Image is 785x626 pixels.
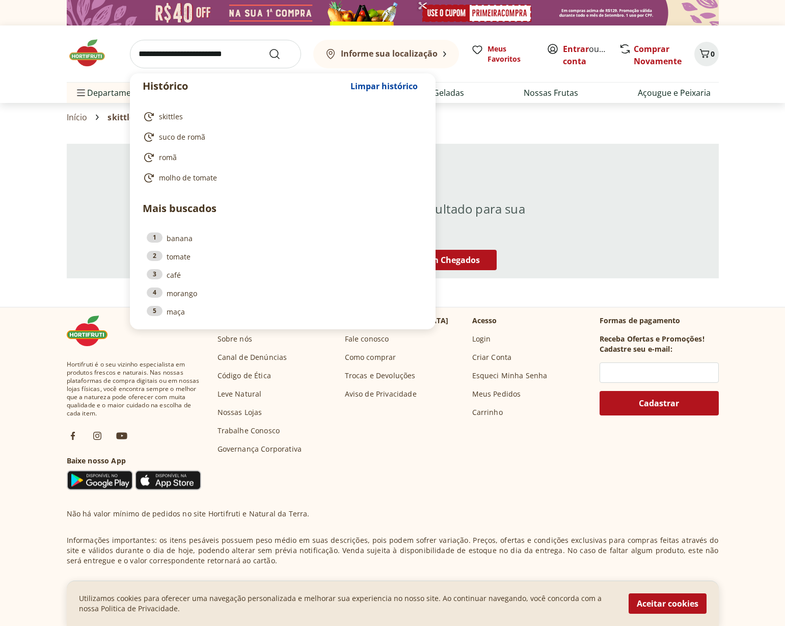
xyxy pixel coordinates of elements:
a: Fale conosco [345,334,389,344]
div: 4 [147,288,163,298]
a: Carrinho [472,407,503,418]
a: 2tomate [147,251,419,262]
span: molho de tomate [159,173,217,183]
a: skittles [143,111,419,123]
p: Informações importantes: os itens pesáveis possuem peso médio em suas descrições, pois podem sofr... [67,535,719,566]
span: 0 [711,49,715,59]
a: Como comprar [345,352,396,362]
a: Meus Favoritos [471,44,534,64]
a: Meus Pedidos [472,389,521,399]
p: Acesso [472,316,497,326]
button: Cadastrar [600,391,719,415]
a: 4morango [147,288,419,299]
img: Google Play Icon [67,470,133,490]
p: Formas de pagamento [600,316,719,326]
span: Departamentos [75,81,148,105]
span: Recém Chegados [412,254,480,266]
p: Utilizamos cookies para oferecer uma navegação personalizada e melhorar sua experiencia no nosso ... [79,593,616,614]
div: 2 [147,251,163,261]
p: Não há valor mínimo de pedidos no site Hortifruti e Natural da Terra. [67,509,310,519]
h3: Baixe nosso App [67,456,201,466]
img: ig [91,430,103,442]
button: Menu [75,81,87,105]
a: 1banana [147,232,419,244]
a: Trocas e Devoluções [345,371,416,381]
div: 1 [147,232,163,243]
img: App Store Icon [135,470,201,490]
h3: Receba Ofertas e Promoções! [600,334,705,344]
b: Informe sua localização [341,48,438,59]
span: skittles [159,112,183,122]
img: Hortifruti [67,38,118,68]
a: 5maça [147,306,419,317]
p: Mais buscados [143,201,423,216]
button: Aceitar cookies [629,593,707,614]
button: Carrinho [694,42,719,66]
a: Trabalhe Conosco [218,426,280,436]
a: Criar conta [563,43,619,67]
a: Criar Conta [472,352,512,362]
span: skittles [107,113,138,122]
button: Limpar histórico [345,74,423,98]
span: Cadastrar [639,399,679,407]
button: Informe sua localização [313,40,459,68]
span: Limpar histórico [350,82,418,90]
a: Nossas Frutas [524,87,578,99]
a: Código de Ética [218,371,271,381]
a: Entrar [563,43,589,55]
div: 5 [147,306,163,316]
span: romã [159,152,177,163]
a: Comprar Novamente [634,43,682,67]
h3: Cadastre seu e-mail: [600,344,672,354]
a: Leve Natural [218,389,262,399]
img: fb [67,430,79,442]
a: suco de romã [143,131,419,143]
a: Sobre nós [218,334,252,344]
a: Governança Corporativa [218,444,302,454]
a: romã [143,151,419,164]
a: Esqueci Minha Senha [472,371,548,381]
a: Açougue e Peixaria [638,87,711,99]
img: ytb [116,430,128,442]
button: Recém Chegados [395,250,497,270]
a: molho de tomate [143,172,419,184]
a: Aviso de Privacidade [345,389,417,399]
p: Histórico [143,79,345,93]
a: Login [472,334,491,344]
input: search [130,40,301,68]
a: Nossas Lojas [218,407,262,418]
div: 3 [147,269,163,279]
button: Submit Search [268,48,293,60]
span: Hortifruti é o seu vizinho especialista em produtos frescos e naturais. Nas nossas plataformas de... [67,360,201,418]
span: ou [563,43,608,67]
span: suco de romã [159,132,205,142]
span: Meus Favoritos [488,44,534,64]
a: 3café [147,269,419,280]
a: Início [67,113,88,122]
a: Canal de Denúncias [218,352,287,362]
img: Hortifruti [67,316,118,346]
